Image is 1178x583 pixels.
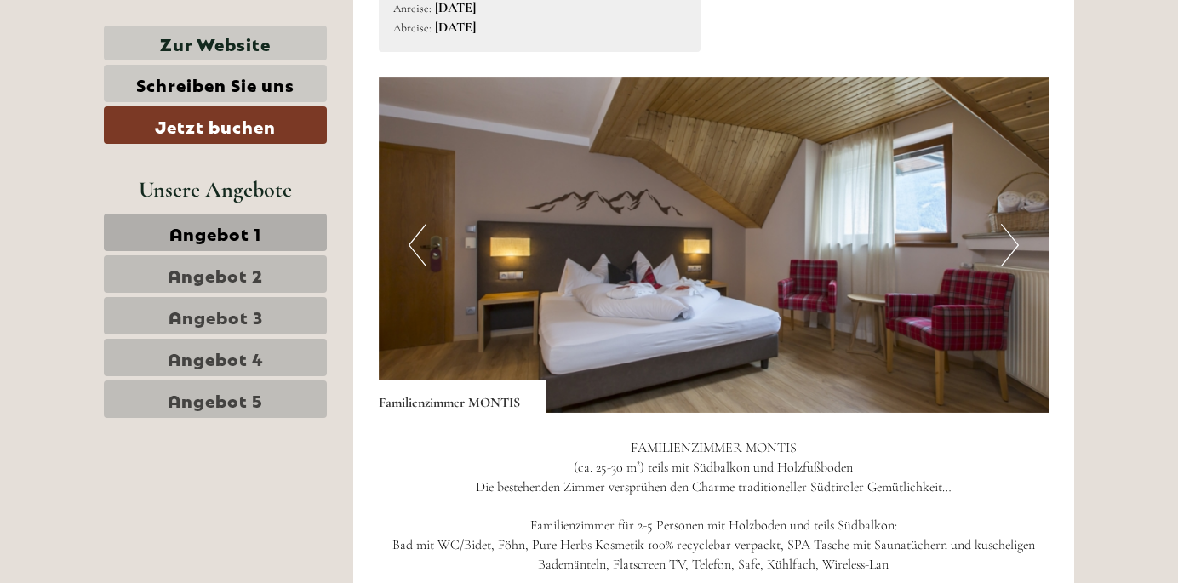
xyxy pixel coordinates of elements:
b: [DATE] [435,19,476,36]
a: Jetzt buchen [104,106,327,144]
a: Zur Website [104,26,327,60]
button: Next [1001,224,1019,266]
small: 14:33 [26,83,242,94]
span: Angebot 5 [168,387,263,411]
div: Guten Tag, wie können wir Ihnen helfen? [13,46,250,98]
div: [GEOGRAPHIC_DATA] [26,49,242,63]
span: Angebot 2 [168,262,263,286]
button: Senden [552,441,671,478]
small: Anreise: [393,1,432,15]
div: Sonntag [294,13,378,42]
button: Previous [409,224,426,266]
a: Schreiben Sie uns [104,65,327,102]
span: Angebot 3 [169,304,263,328]
span: Angebot 1 [169,220,261,244]
small: Abreise: [393,20,432,35]
div: Familienzimmer MONTIS [379,380,546,413]
span: Angebot 4 [168,346,264,369]
img: image [379,77,1049,413]
p: FAMILIENZIMMER MONTIS (ca. 25-30 m²) teils mit Südbalkon und Holzfußboden Die bestehenden Zimmer ... [379,438,1049,574]
div: Unsere Angebote [104,174,327,205]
